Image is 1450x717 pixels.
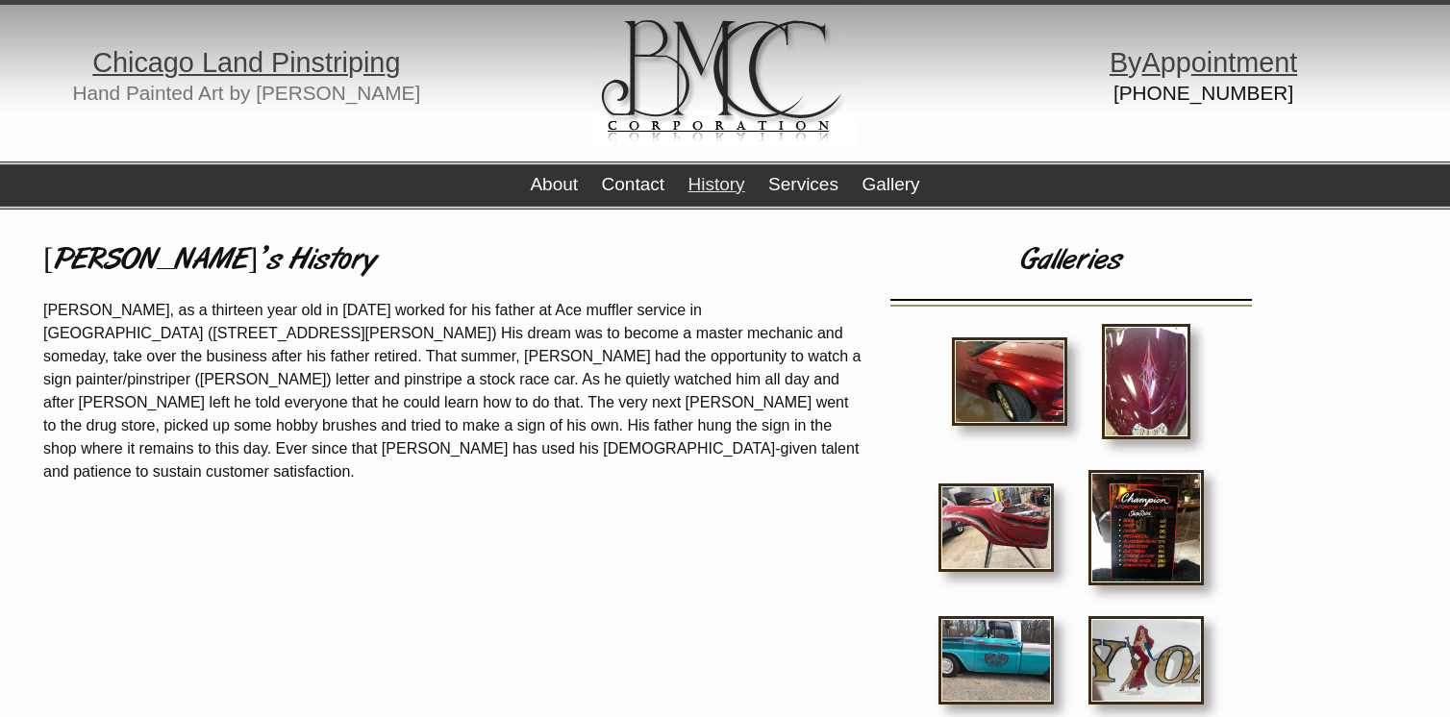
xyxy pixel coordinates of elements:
[602,174,664,194] a: Contact
[862,174,919,194] a: Gallery
[1142,47,1161,78] span: A
[879,238,1263,284] h1: Galleries
[938,616,1054,705] img: IMG_3465.jpg
[1191,47,1297,78] span: ointment
[14,53,479,72] h1: g p g
[1088,470,1204,585] img: IMG_4294.jpg
[363,47,385,78] span: in
[1113,82,1293,104] a: [PHONE_NUMBER]
[1088,616,1204,705] img: IMG_2550.jpg
[938,483,1054,572] img: IMG_2632.jpg
[43,238,864,284] h1: [PERSON_NAME]’s History
[590,5,859,147] img: logo.gif
[1102,324,1190,439] img: 29383.JPG
[179,47,348,78] span: o Land Pinstri
[971,53,1436,72] h1: y pp
[1110,47,1128,78] span: B
[768,174,838,194] a: Services
[92,47,163,78] span: Chica
[687,174,744,194] a: History
[530,174,578,194] a: About
[43,299,864,483] p: [PERSON_NAME], as a thirteen year old in [DATE] worked for his father at Ace muffler service in [...
[14,87,479,101] h2: Hand Painted Art by [PERSON_NAME]
[952,337,1067,426] img: IMG_1688.JPG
